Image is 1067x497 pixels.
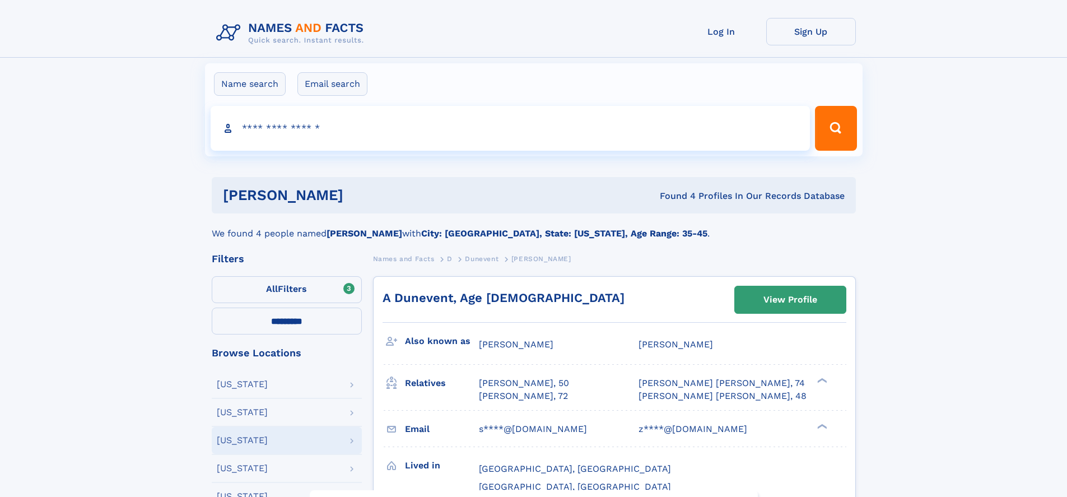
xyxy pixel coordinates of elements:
b: [PERSON_NAME] [327,228,402,239]
div: ❯ [814,422,828,430]
button: Search Button [815,106,856,151]
a: Sign Up [766,18,856,45]
div: Browse Locations [212,348,362,358]
div: We found 4 people named with . [212,213,856,240]
div: [US_STATE] [217,380,268,389]
span: D [447,255,453,263]
div: [US_STATE] [217,464,268,473]
span: [GEOGRAPHIC_DATA], [GEOGRAPHIC_DATA] [479,481,671,492]
span: Dunevent [465,255,498,263]
input: search input [211,106,810,151]
a: Names and Facts [373,252,435,266]
span: All [266,284,278,294]
div: Found 4 Profiles In Our Records Database [501,190,845,202]
label: Name search [214,72,286,96]
a: Log In [677,18,766,45]
div: [US_STATE] [217,408,268,417]
h3: Relatives [405,374,479,393]
a: [PERSON_NAME], 72 [479,390,568,402]
h3: Email [405,420,479,439]
span: [PERSON_NAME] [639,339,713,350]
span: [GEOGRAPHIC_DATA], [GEOGRAPHIC_DATA] [479,463,671,474]
a: [PERSON_NAME] [PERSON_NAME], 48 [639,390,807,402]
div: Filters [212,254,362,264]
div: View Profile [763,287,817,313]
a: A Dunevent, Age [DEMOGRAPHIC_DATA] [383,291,625,305]
a: Dunevent [465,252,498,266]
h3: Lived in [405,456,479,475]
span: [PERSON_NAME] [511,255,571,263]
b: City: [GEOGRAPHIC_DATA], State: [US_STATE], Age Range: 35-45 [421,228,707,239]
h1: [PERSON_NAME] [223,188,502,202]
span: [PERSON_NAME] [479,339,553,350]
label: Email search [297,72,367,96]
a: View Profile [735,286,846,313]
div: [US_STATE] [217,436,268,445]
a: [PERSON_NAME], 50 [479,377,569,389]
a: D [447,252,453,266]
label: Filters [212,276,362,303]
div: ❯ [814,377,828,384]
a: [PERSON_NAME] [PERSON_NAME], 74 [639,377,805,389]
h3: Also known as [405,332,479,351]
img: Logo Names and Facts [212,18,373,48]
